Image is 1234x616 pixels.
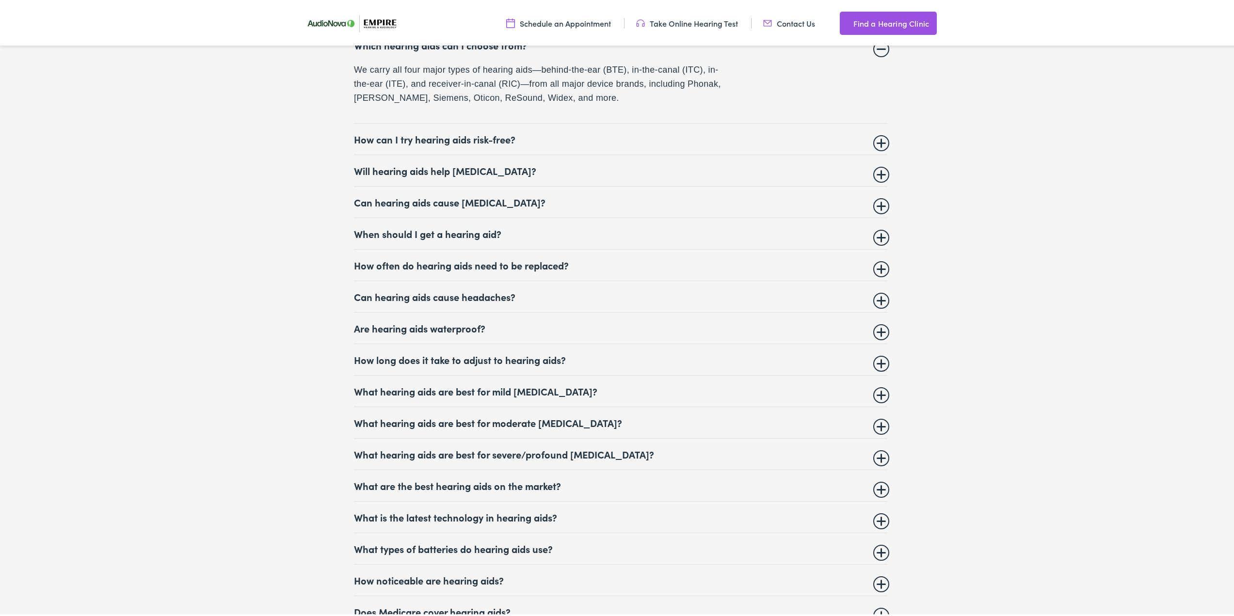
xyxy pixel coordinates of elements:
summary: How can I try hearing aids risk-free? [354,131,887,143]
summary: How long does it take to adjust to hearing aids? [354,352,887,363]
a: Find a Hearing Clinic [840,10,937,33]
img: utility icon [636,16,645,27]
img: utility icon [840,16,849,27]
summary: What hearing aids are best for severe/profound [MEDICAL_DATA]? [354,446,887,458]
a: Schedule an Appointment [506,16,611,27]
summary: Which hearing aids can I choose from? [354,37,887,49]
summary: How noticeable are hearing aids? [354,572,887,584]
p: We carry all four major types of hearing aids—behind-the-ear (BTE), in-the-canal (ITC), in-the-ea... [354,61,727,103]
img: utility icon [763,16,772,27]
summary: Are hearing aids waterproof? [354,320,887,332]
img: utility icon [506,16,515,27]
summary: Will hearing aids help [MEDICAL_DATA]? [354,163,887,174]
summary: How often do hearing aids need to be replaced? [354,257,887,269]
summary: Can hearing aids cause [MEDICAL_DATA]? [354,194,887,206]
summary: What hearing aids are best for moderate [MEDICAL_DATA]? [354,415,887,426]
summary: When should I get a hearing aid? [354,226,887,237]
a: Contact Us [763,16,815,27]
summary: Does Medicare cover hearing aids? [354,604,887,616]
a: Take Online Hearing Test [636,16,738,27]
summary: Can hearing aids cause headaches? [354,289,887,300]
summary: What hearing aids are best for mild [MEDICAL_DATA]? [354,383,887,395]
summary: What is the latest technology in hearing aids? [354,509,887,521]
summary: What types of batteries do hearing aids use? [354,541,887,553]
summary: What are the best hearing aids on the market? [354,478,887,490]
